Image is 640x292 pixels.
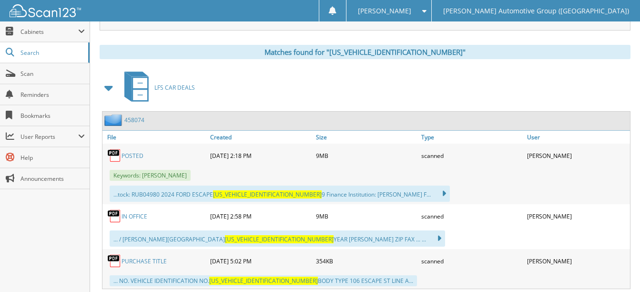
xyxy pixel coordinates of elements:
[154,83,195,92] span: LFS CAR DEALS
[314,251,419,271] div: 354KB
[208,146,313,165] div: [DATE] 2:18 PM
[20,91,85,99] span: Reminders
[122,152,143,160] a: POSTED
[124,116,144,124] a: 458074
[20,28,78,36] span: Cabinets
[419,207,524,226] div: scanned
[122,212,147,220] a: IN OFFICE
[110,230,445,247] div: ... / [PERSON_NAME][GEOGRAPHIC_DATA] YEAR [PERSON_NAME] ZIP FAX ... ...
[358,8,411,14] span: [PERSON_NAME]
[110,186,450,202] div: ...tock: RUB04980 2024 FORD ESCAPE 9 Finance Institution: [PERSON_NAME] F...
[419,251,524,271] div: scanned
[208,131,313,144] a: Created
[208,251,313,271] div: [DATE] 5:02 PM
[20,154,85,162] span: Help
[314,131,419,144] a: Size
[314,207,419,226] div: 9MB
[525,251,630,271] div: [PERSON_NAME]
[20,133,78,141] span: User Reports
[314,146,419,165] div: 9MB
[119,69,195,106] a: LFS CAR DEALS
[107,148,122,163] img: PDF.png
[110,170,191,181] span: Keywords: [PERSON_NAME]
[213,190,322,198] span: [US_VEHICLE_IDENTIFICATION_NUMBER]
[419,146,524,165] div: scanned
[525,207,630,226] div: [PERSON_NAME]
[419,131,524,144] a: Type
[20,49,83,57] span: Search
[110,275,417,286] div: ... NO. VEHICLE IDENTIFICATION NO. BODY TYPE 106 ESCAPE ST LINE A...
[20,70,85,78] span: Scan
[208,207,313,226] div: [DATE] 2:58 PM
[107,209,122,223] img: PDF.png
[100,45,630,59] div: Matches found for "[US_VEHICLE_IDENTIFICATION_NUMBER]"
[525,146,630,165] div: [PERSON_NAME]
[225,235,334,243] span: [US_VEHICLE_IDENTIFICATION_NUMBER]
[443,8,629,14] span: [PERSON_NAME] Automotive Group ([GEOGRAPHIC_DATA])
[20,175,85,183] span: Announcements
[10,4,81,17] img: scan123-logo-white.svg
[209,277,318,285] span: [US_VEHICLE_IDENTIFICATION_NUMBER]
[122,257,167,265] a: PURCHASE TITLE
[107,254,122,268] img: PDF.png
[104,114,124,126] img: folder2.png
[525,131,630,144] a: User
[102,131,208,144] a: File
[20,112,85,120] span: Bookmarks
